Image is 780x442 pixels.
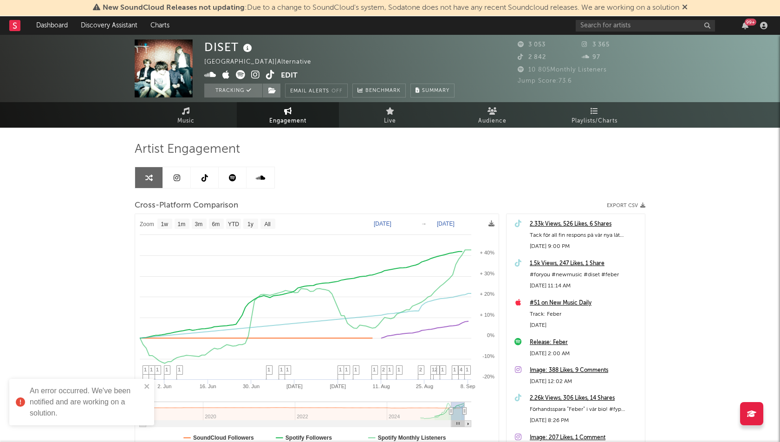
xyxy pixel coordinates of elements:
[156,367,159,372] span: 1
[530,258,640,269] a: 1.5k Views, 247 Likes, 1 Share
[228,221,239,227] text: YTD
[193,435,254,441] text: SoundCloud Followers
[372,383,390,389] text: 11. Aug
[135,102,237,128] a: Music
[345,367,348,372] span: 1
[397,367,400,372] span: 1
[530,219,640,230] a: 2.33k Views, 526 Likes, 6 Shares
[384,116,396,127] span: Live
[388,367,391,372] span: 1
[416,383,433,389] text: 25. Aug
[607,203,645,208] button: Export CSV
[267,367,270,372] span: 1
[530,365,640,376] div: Image: 388 Likes, 9 Comments
[135,144,240,155] span: Artist Engagement
[530,241,640,252] div: [DATE] 9:00 PM
[480,250,495,255] text: + 40%
[530,415,640,426] div: [DATE] 8:26 PM
[243,383,260,389] text: 30. Jun
[330,383,346,389] text: [DATE]
[478,116,507,127] span: Audience
[530,309,640,320] div: Track: Feber
[150,367,153,372] span: 1
[178,221,186,227] text: 1m
[518,67,607,73] span: 10 805 Monthly Listeners
[352,84,406,97] a: Benchmark
[419,367,422,372] span: 2
[30,16,74,35] a: Dashboard
[745,19,756,26] div: 99 +
[280,367,283,372] span: 1
[518,78,572,84] span: Jump Score: 73.6
[30,385,141,419] div: An error occurred. We've been notified and are working on a solution.
[530,298,640,309] a: #51 on New Music Daily
[466,367,468,372] span: 1
[582,54,600,60] span: 97
[374,221,391,227] text: [DATE]
[286,383,303,389] text: [DATE]
[480,291,495,297] text: + 20%
[378,435,446,441] text: Spotify Monthly Listeners
[530,393,640,404] a: 2.26k Views, 306 Likes, 14 Shares
[237,102,339,128] a: Engagement
[339,367,342,372] span: 1
[339,102,441,128] a: Live
[331,89,343,94] em: Off
[530,376,640,387] div: [DATE] 12:02 AM
[103,4,679,12] span: : Due to a change to SoundCloud's system, Sodatone does not have any recent Soundcloud releases. ...
[530,348,640,359] div: [DATE] 2:00 AM
[373,367,376,372] span: 1
[480,312,495,318] text: + 10%
[482,374,494,379] text: -20%
[382,367,385,372] span: 2
[161,221,169,227] text: 1w
[530,280,640,292] div: [DATE] 11:14 AM
[421,221,427,227] text: →
[365,85,401,97] span: Benchmark
[461,383,475,389] text: 8. Sep
[144,367,147,372] span: 1
[460,367,462,372] span: 4
[530,337,640,348] a: Release: Feber
[204,84,262,97] button: Tracking
[441,102,543,128] a: Audience
[453,367,456,372] span: 1
[480,271,495,276] text: + 30%
[74,16,144,35] a: Discovery Assistant
[286,435,332,441] text: Spotify Followers
[135,200,238,211] span: Cross-Platform Comparison
[582,42,610,48] span: 3 365
[204,39,254,55] div: DISET
[247,221,253,227] text: 1y
[742,22,748,29] button: 99+
[530,269,640,280] div: #foryou #newmusic #diset #feber
[144,16,176,35] a: Charts
[178,367,181,372] span: 1
[281,70,298,82] button: Edit
[410,84,455,97] button: Summary
[264,221,270,227] text: All
[518,42,546,48] span: 3 053
[576,20,715,32] input: Search for artists
[157,383,171,389] text: 2. Jun
[543,102,645,128] a: Playlists/Charts
[518,54,546,60] span: 2 842
[530,404,640,415] div: Förhandsspara ”Feber” i vår bio! #fyp #svenskmusik #nymusik #Diset #feber
[195,221,203,227] text: 3m
[435,367,437,372] span: 2
[177,116,195,127] span: Music
[354,367,357,372] span: 1
[286,367,289,372] span: 1
[144,383,150,391] button: close
[572,116,617,127] span: Playlists/Charts
[487,332,494,338] text: 0%
[269,116,306,127] span: Engagement
[204,57,322,68] div: [GEOGRAPHIC_DATA] | Alternative
[441,367,444,372] span: 1
[285,84,348,97] button: Email AlertsOff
